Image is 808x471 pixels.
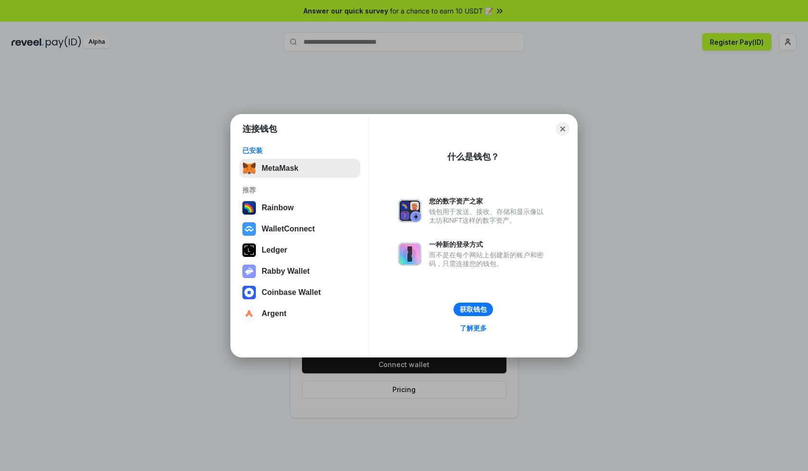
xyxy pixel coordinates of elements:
[460,305,487,314] div: 获取钱包
[454,303,493,316] button: 获取钱包
[398,199,421,222] img: svg+xml,%3Csvg%20xmlns%3D%22http%3A%2F%2Fwww.w3.org%2F2000%2Fsvg%22%20fill%3D%22none%22%20viewBox...
[262,225,315,233] div: WalletConnect
[242,243,256,257] img: svg+xml,%3Csvg%20xmlns%3D%22http%3A%2F%2Fwww.w3.org%2F2000%2Fsvg%22%20width%3D%2228%22%20height%3...
[242,286,256,299] img: svg+xml,%3Csvg%20width%3D%2228%22%20height%3D%2228%22%20viewBox%3D%220%200%2028%2028%22%20fill%3D...
[262,164,298,173] div: MetaMask
[429,207,548,225] div: 钱包用于发送、接收、存储和显示像以太坊和NFT这样的数字资产。
[240,283,360,302] button: Coinbase Wallet
[398,242,421,266] img: svg+xml,%3Csvg%20xmlns%3D%22http%3A%2F%2Fwww.w3.org%2F2000%2Fsvg%22%20fill%3D%22none%22%20viewBox...
[429,240,548,249] div: 一种新的登录方式
[240,262,360,281] button: Rabby Wallet
[262,204,294,212] div: Rainbow
[262,288,321,297] div: Coinbase Wallet
[429,197,548,205] div: 您的数字资产之家
[429,251,548,268] div: 而不是在每个网站上创建新的账户和密码，只需连接您的钱包。
[242,186,357,194] div: 推荐
[240,159,360,178] button: MetaMask
[460,324,487,332] div: 了解更多
[240,304,360,323] button: Argent
[262,267,310,276] div: Rabby Wallet
[556,122,569,136] button: Close
[242,201,256,215] img: svg+xml,%3Csvg%20width%3D%22120%22%20height%3D%22120%22%20viewBox%3D%220%200%20120%20120%22%20fil...
[240,198,360,217] button: Rainbow
[262,309,287,318] div: Argent
[242,265,256,278] img: svg+xml,%3Csvg%20xmlns%3D%22http%3A%2F%2Fwww.w3.org%2F2000%2Fsvg%22%20fill%3D%22none%22%20viewBox...
[242,222,256,236] img: svg+xml,%3Csvg%20width%3D%2228%22%20height%3D%2228%22%20viewBox%3D%220%200%2028%2028%22%20fill%3D...
[454,322,492,334] a: 了解更多
[242,162,256,175] img: svg+xml,%3Csvg%20fill%3D%22none%22%20height%3D%2233%22%20viewBox%3D%220%200%2035%2033%22%20width%...
[242,307,256,320] img: svg+xml,%3Csvg%20width%3D%2228%22%20height%3D%2228%22%20viewBox%3D%220%200%2028%2028%22%20fill%3D...
[240,241,360,260] button: Ledger
[242,146,357,155] div: 已安装
[447,151,499,163] div: 什么是钱包？
[262,246,287,255] div: Ledger
[240,219,360,239] button: WalletConnect
[242,123,277,135] h1: 连接钱包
